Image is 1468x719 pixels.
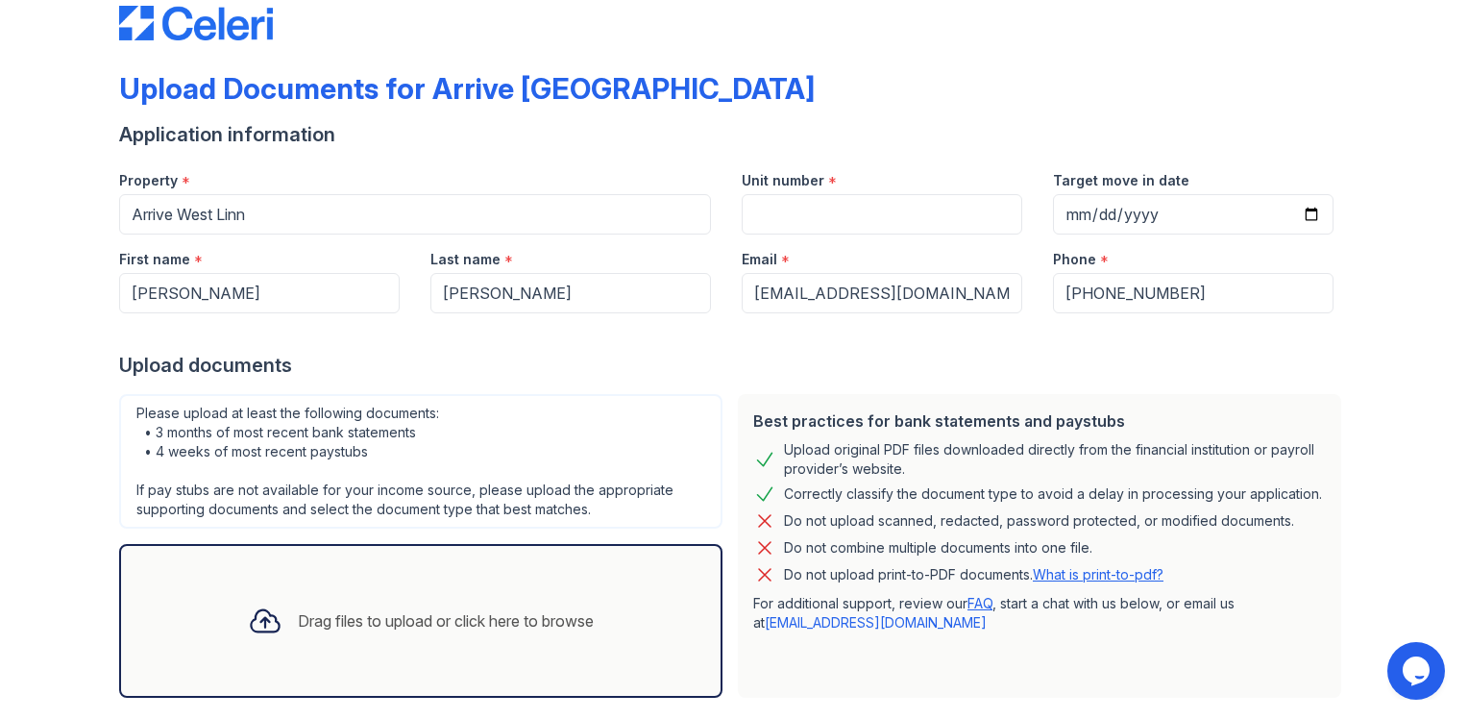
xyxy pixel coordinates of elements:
div: Application information [119,121,1349,148]
iframe: chat widget [1387,642,1449,700]
label: First name [119,250,190,269]
img: CE_Logo_Blue-a8612792a0a2168367f1c8372b55b34899dd931a85d93a1a3d3e32e68fde9ad4.png [119,6,273,40]
label: Unit number [742,171,824,190]
div: Best practices for bank statements and paystubs [753,409,1326,433]
div: Please upload at least the following documents: • 3 months of most recent bank statements • 4 wee... [119,394,722,529]
p: Do not upload print-to-PDF documents. [784,565,1163,584]
label: Target move in date [1053,171,1189,190]
div: Upload original PDF files downloaded directly from the financial institution or payroll provider’... [784,440,1326,479]
label: Email [742,250,777,269]
div: Upload Documents for Arrive [GEOGRAPHIC_DATA] [119,71,815,106]
div: Drag files to upload or click here to browse [298,609,594,632]
label: Last name [430,250,501,269]
div: Upload documents [119,352,1349,379]
div: Do not upload scanned, redacted, password protected, or modified documents. [784,509,1294,533]
a: FAQ [967,595,992,611]
label: Phone [1053,250,1096,269]
a: What is print-to-pdf? [1033,566,1163,583]
label: Property [119,171,178,190]
a: [EMAIL_ADDRESS][DOMAIN_NAME] [765,614,987,631]
div: Do not combine multiple documents into one file. [784,536,1092,559]
p: For additional support, review our , start a chat with us below, or email us at [753,594,1326,632]
div: Correctly classify the document type to avoid a delay in processing your application. [784,483,1322,506]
